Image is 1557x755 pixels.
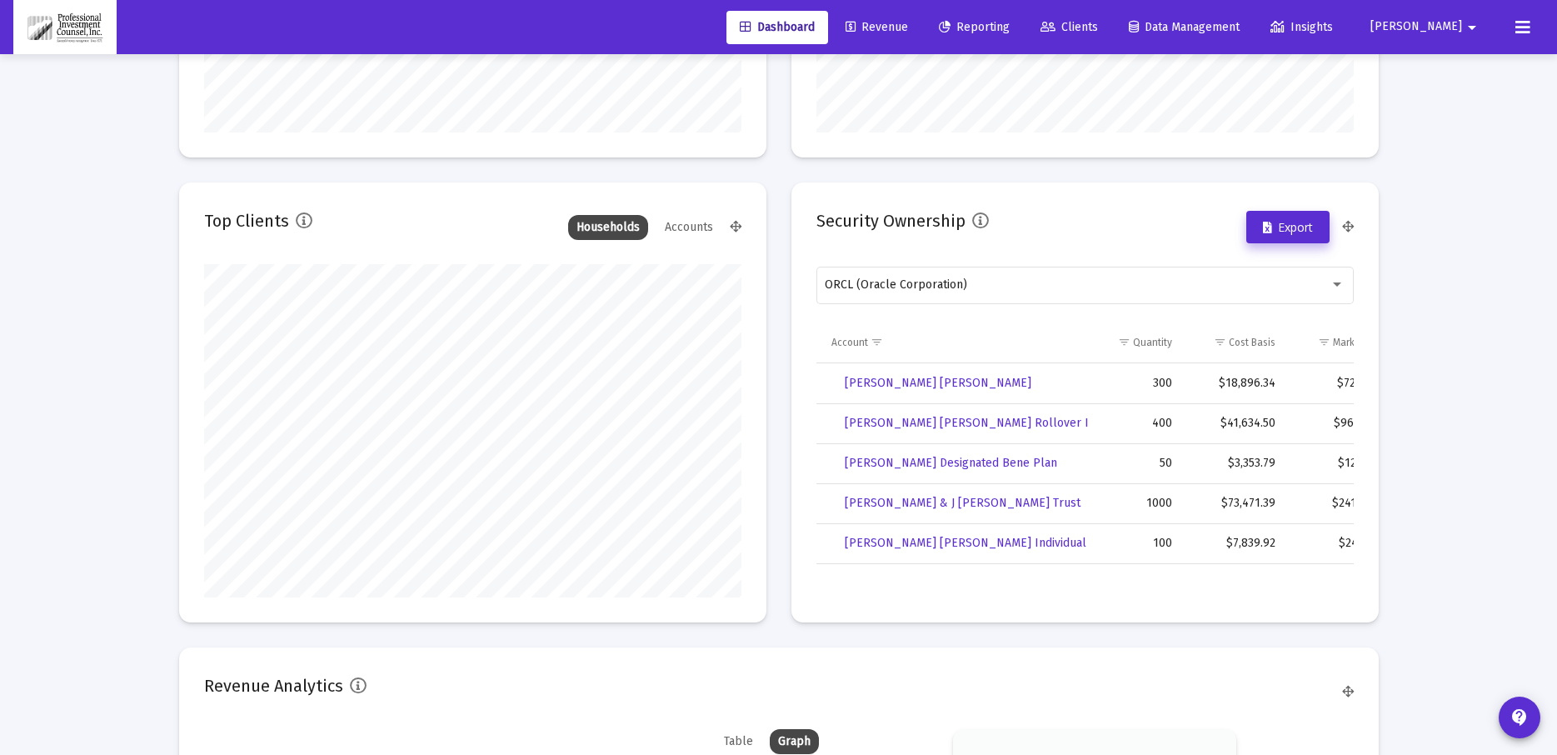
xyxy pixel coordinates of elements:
[1090,483,1185,523] td: 1000
[1184,483,1286,523] td: $73,471.39
[831,336,868,349] div: Account
[1184,563,1286,603] td: $6,298.71
[1184,403,1286,443] td: $41,634.50
[845,416,1103,430] span: [PERSON_NAME] [PERSON_NAME] Rollover IRA
[1184,363,1286,403] td: $18,896.34
[1090,443,1185,483] td: 50
[1090,323,1185,363] td: Column Quantity
[832,11,921,44] a: Revenue
[1040,20,1098,34] span: Clients
[1090,523,1185,563] td: 100
[726,11,828,44] a: Dashboard
[1287,523,1408,563] td: $24,151.00
[656,215,721,240] div: Accounts
[26,11,104,44] img: Dashboard
[1287,443,1408,483] td: $12,075.50
[1287,563,1408,603] td: $24,151.00
[846,20,908,34] span: Revenue
[845,536,1086,550] span: [PERSON_NAME] [PERSON_NAME] Individual
[1090,563,1185,603] td: 100
[770,729,819,754] div: Graph
[871,336,883,348] span: Show filter options for column 'Account'
[816,323,1354,573] div: Data grid
[816,323,1090,363] td: Column Account
[845,376,1031,390] span: [PERSON_NAME] [PERSON_NAME]
[1184,523,1286,563] td: $7,839.92
[1287,483,1408,523] td: $241,510.00
[816,207,966,234] h2: Security Ownership
[568,215,648,240] div: Households
[1090,363,1185,403] td: 300
[845,496,1080,510] span: [PERSON_NAME] & J [PERSON_NAME] Trust
[825,277,967,292] span: ORCL (Oracle Corporation)
[204,207,289,234] h2: Top Clients
[831,487,1094,520] a: [PERSON_NAME] & J [PERSON_NAME] Trust
[1462,11,1482,44] mat-icon: arrow_drop_down
[1118,336,1130,348] span: Show filter options for column 'Quantity'
[1510,707,1530,727] mat-icon: contact_support
[1287,403,1408,443] td: $96,604.00
[1287,323,1408,363] td: Column Market Value
[831,527,1100,560] a: [PERSON_NAME] [PERSON_NAME] Individual
[845,456,1057,470] span: [PERSON_NAME] Designated Bene Plan
[1257,11,1346,44] a: Insights
[740,20,815,34] span: Dashboard
[831,367,1045,400] a: [PERSON_NAME] [PERSON_NAME]
[831,447,1070,480] a: [PERSON_NAME] Designated Bene Plan
[1287,363,1408,403] td: $72,453.00
[1133,336,1172,349] div: Quantity
[1129,20,1240,34] span: Data Management
[716,729,761,754] div: Table
[1090,403,1185,443] td: 400
[1184,323,1286,363] td: Column Cost Basis
[831,407,1116,440] a: [PERSON_NAME] [PERSON_NAME] Rollover IRA
[1246,211,1330,243] button: Export
[1350,10,1502,43] button: [PERSON_NAME]
[1370,20,1462,34] span: [PERSON_NAME]
[1229,336,1275,349] div: Cost Basis
[939,20,1010,34] span: Reporting
[204,672,343,699] h2: Revenue Analytics
[1214,336,1226,348] span: Show filter options for column 'Cost Basis'
[1115,11,1253,44] a: Data Management
[926,11,1023,44] a: Reporting
[1270,20,1333,34] span: Insights
[1318,336,1330,348] span: Show filter options for column 'Market Value'
[1027,11,1111,44] a: Clients
[1184,443,1286,483] td: $3,353.79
